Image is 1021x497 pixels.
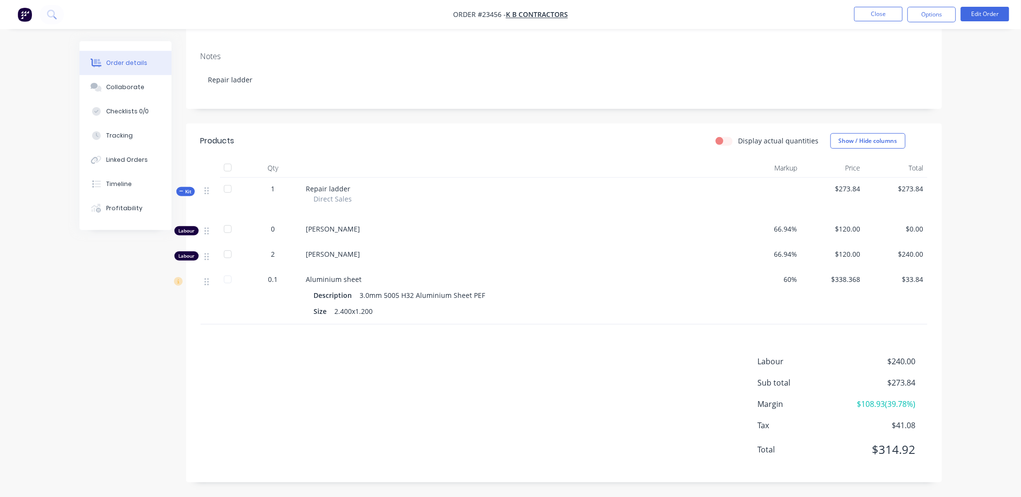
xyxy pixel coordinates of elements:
div: Notes [201,52,927,61]
span: $120.00 [805,224,861,234]
img: Factory [17,7,32,22]
span: 66.94% [742,249,798,259]
span: 60% [742,274,798,284]
div: Qty [244,158,302,178]
button: Edit Order [961,7,1009,21]
span: Margin [758,398,844,410]
div: Order details [106,59,147,67]
span: 0 [271,224,275,234]
button: Tracking [79,124,172,148]
button: Checklists 0/0 [79,99,172,124]
button: Order details [79,51,172,75]
span: Sub total [758,377,844,388]
div: Collaborate [106,83,144,92]
span: Repair ladder [306,184,351,193]
div: Labour [174,226,199,235]
div: Labour [174,251,199,261]
span: [PERSON_NAME] [306,224,361,233]
button: Show / Hide columns [831,133,906,149]
button: Options [908,7,956,22]
span: $120.00 [805,249,861,259]
span: 0.1 [268,274,278,284]
div: 3.0mm 5005 H32 Aluminium Sheet PEF [356,288,489,302]
span: $41.08 [844,419,915,431]
span: Direct Sales [314,194,352,204]
div: Checklists 0/0 [106,107,149,116]
span: 66.94% [742,224,798,234]
span: Kit [179,188,192,195]
span: $273.84 [868,184,924,194]
div: Price [801,158,864,178]
div: Profitability [106,204,142,213]
div: Markup [738,158,801,178]
span: Total [758,444,844,455]
div: Tracking [106,131,133,140]
span: $314.92 [844,441,915,458]
div: Timeline [106,180,132,188]
div: Kit [176,187,195,196]
a: K B contractors [506,10,568,19]
div: Size [314,304,331,318]
span: Tax [758,419,844,431]
button: Profitability [79,196,172,220]
span: $108.93 ( 39.78 %) [844,398,915,410]
span: Labour [758,356,844,367]
span: $0.00 [868,224,924,234]
span: Order #23456 - [453,10,506,19]
button: Linked Orders [79,148,172,172]
span: 1 [271,184,275,194]
span: $273.84 [844,377,915,388]
div: Repair ladder [201,65,927,94]
div: Linked Orders [106,155,148,164]
span: $240.00 [844,356,915,367]
label: Display actual quantities [738,136,819,146]
div: 2.400x1.200 [331,304,377,318]
div: Description [314,288,356,302]
span: $240.00 [868,249,924,259]
div: Total [864,158,927,178]
span: Aluminium sheet [306,275,362,284]
span: $33.84 [868,274,924,284]
span: 2 [271,249,275,259]
div: Products [201,135,235,147]
span: [PERSON_NAME] [306,249,361,259]
button: Collaborate [79,75,172,99]
button: Close [854,7,903,21]
span: $273.84 [805,184,861,194]
span: $338.368 [805,274,861,284]
button: Timeline [79,172,172,196]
